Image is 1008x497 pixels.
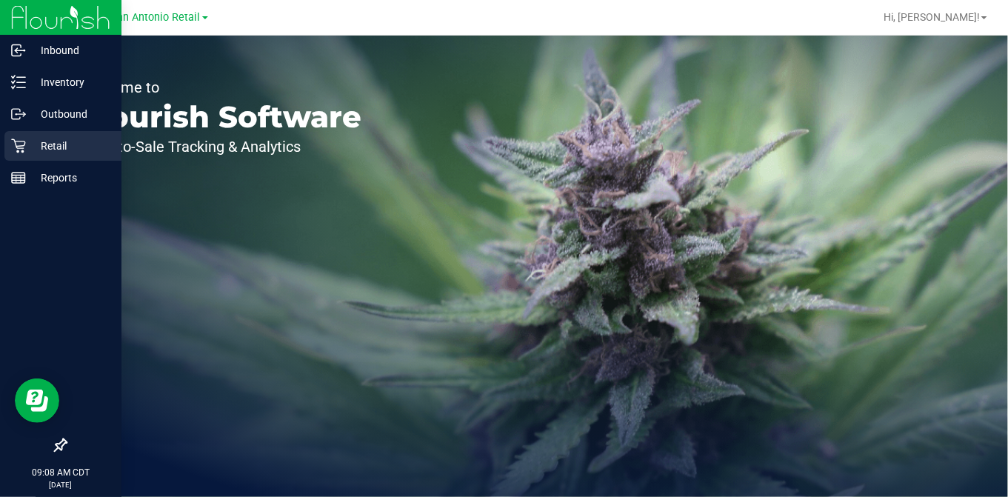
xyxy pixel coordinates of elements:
[11,170,26,185] inline-svg: Reports
[26,137,115,155] p: Retail
[26,41,115,59] p: Inbound
[7,479,115,490] p: [DATE]
[26,105,115,123] p: Outbound
[884,11,980,23] span: Hi, [PERSON_NAME]!
[80,102,361,132] p: Flourish Software
[7,466,115,479] p: 09:08 AM CDT
[15,378,59,423] iframe: Resource center
[80,80,361,95] p: Welcome to
[11,43,26,58] inline-svg: Inbound
[11,139,26,153] inline-svg: Retail
[26,169,115,187] p: Reports
[80,139,361,154] p: Seed-to-Sale Tracking & Analytics
[11,107,26,121] inline-svg: Outbound
[11,75,26,90] inline-svg: Inventory
[26,73,115,91] p: Inventory
[95,11,201,24] span: TX San Antonio Retail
